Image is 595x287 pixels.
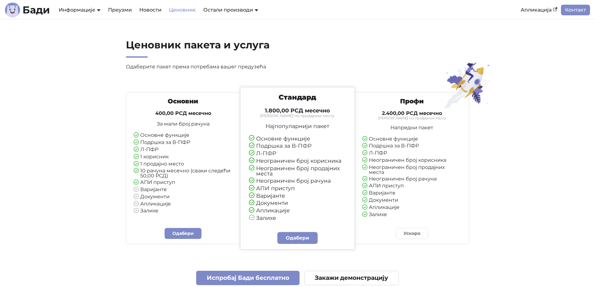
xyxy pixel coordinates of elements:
li: Залихе [134,208,233,214]
a: Контакт [561,5,590,15]
a: Новости [136,5,165,15]
li: 10 рачуна месечно (сваки следећи 50,00 РСД) [134,168,233,178]
img: Ценовник пакета и услуга [440,62,494,109]
li: Л-ПФР [134,147,233,153]
p: Најпопуларнији пакет [249,123,346,129]
b: Бади [22,5,50,15]
a: Испробај Бади бесплатно [196,271,300,285]
li: 1 продајно место [134,161,233,167]
li: АПИ приступ [134,180,233,186]
a: Одабери [165,228,201,239]
a: Преузми [104,5,136,15]
li: Неограничен број продајних места [362,165,461,175]
li: Л-ПФР [249,151,346,156]
li: Неограничен број рачуна [249,178,346,184]
li: 1 корисник [134,154,233,160]
li: Залихе [249,215,346,221]
li: АПИ приступ [249,186,346,191]
p: За мали број рачуна [134,121,233,126]
a: Остали производи [203,7,258,13]
p: Напредни пакет [362,125,461,130]
li: Основне функције [134,133,233,138]
li: Варијанте [134,187,233,193]
li: Апликације [134,201,233,207]
a: Апликација [517,5,561,15]
li: Подршка за В-ПФР [249,143,346,149]
li: Неограничен број корисника [249,158,346,164]
li: Неограничен број корисника [362,158,461,163]
li: Варијанте [249,193,346,199]
li: Подршка за В-ПФР [134,140,233,146]
small: [PERSON_NAME] по продајном месту [249,114,346,118]
small: [PERSON_NAME] по продајном месту [362,116,461,120]
img: Лого [5,2,20,17]
h2: Ценовник пакета и услуга [126,39,356,58]
li: Варијанте [362,191,461,196]
li: Неограничен број рачуна [362,176,461,182]
li: Подршка за В-ПФР [362,143,461,149]
li: Документи [249,200,346,206]
li: Основне функције [249,136,346,142]
h4: 1.800,00 РСД месечно [249,107,346,114]
p: Одаберите пакет према потребама вашег предузећа [126,63,356,71]
h3: Стандард [249,93,346,102]
a: Информације [59,7,101,13]
li: Неограничен број продајних места [249,166,346,176]
h3: Основни [134,97,233,105]
li: Л-ПФР [362,151,461,156]
h4: 400,00 РСД месечно [134,110,233,116]
li: Документи [134,194,233,200]
h3: Профи [362,97,461,105]
li: Основне функције [362,136,461,142]
a: Закажи демонстрацију [305,271,399,285]
li: АПИ приступ [362,183,461,189]
a: ЛогоБади [5,2,50,17]
a: Ценовник [165,5,200,15]
li: Апликације [249,208,346,214]
li: Документи [362,198,461,203]
a: Одабери [277,232,318,244]
li: Залихе [362,212,461,218]
h4: 2.400,00 РСД месечно [362,110,461,116]
li: Апликације [362,205,461,210]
